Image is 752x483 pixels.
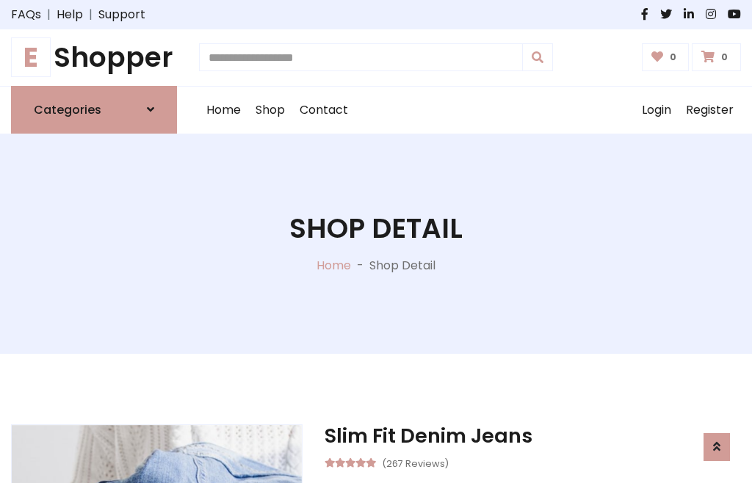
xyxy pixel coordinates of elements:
span: E [11,37,51,77]
span: 0 [717,51,731,64]
h3: Slim Fit Denim Jeans [325,424,741,448]
a: Help [57,6,83,23]
h6: Categories [34,103,101,117]
a: EShopper [11,41,177,74]
span: | [83,6,98,23]
span: | [41,6,57,23]
a: Home [199,87,248,134]
a: Categories [11,86,177,134]
a: Login [634,87,679,134]
a: FAQs [11,6,41,23]
a: Support [98,6,145,23]
h1: Shopper [11,41,177,74]
small: (267 Reviews) [382,454,449,471]
p: Shop Detail [369,257,435,275]
a: Contact [292,87,355,134]
p: - [351,257,369,275]
a: Shop [248,87,292,134]
a: Home [317,257,351,274]
a: Register [679,87,741,134]
h1: Shop Detail [289,212,463,245]
a: 0 [692,43,741,71]
a: 0 [642,43,690,71]
span: 0 [666,51,680,64]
